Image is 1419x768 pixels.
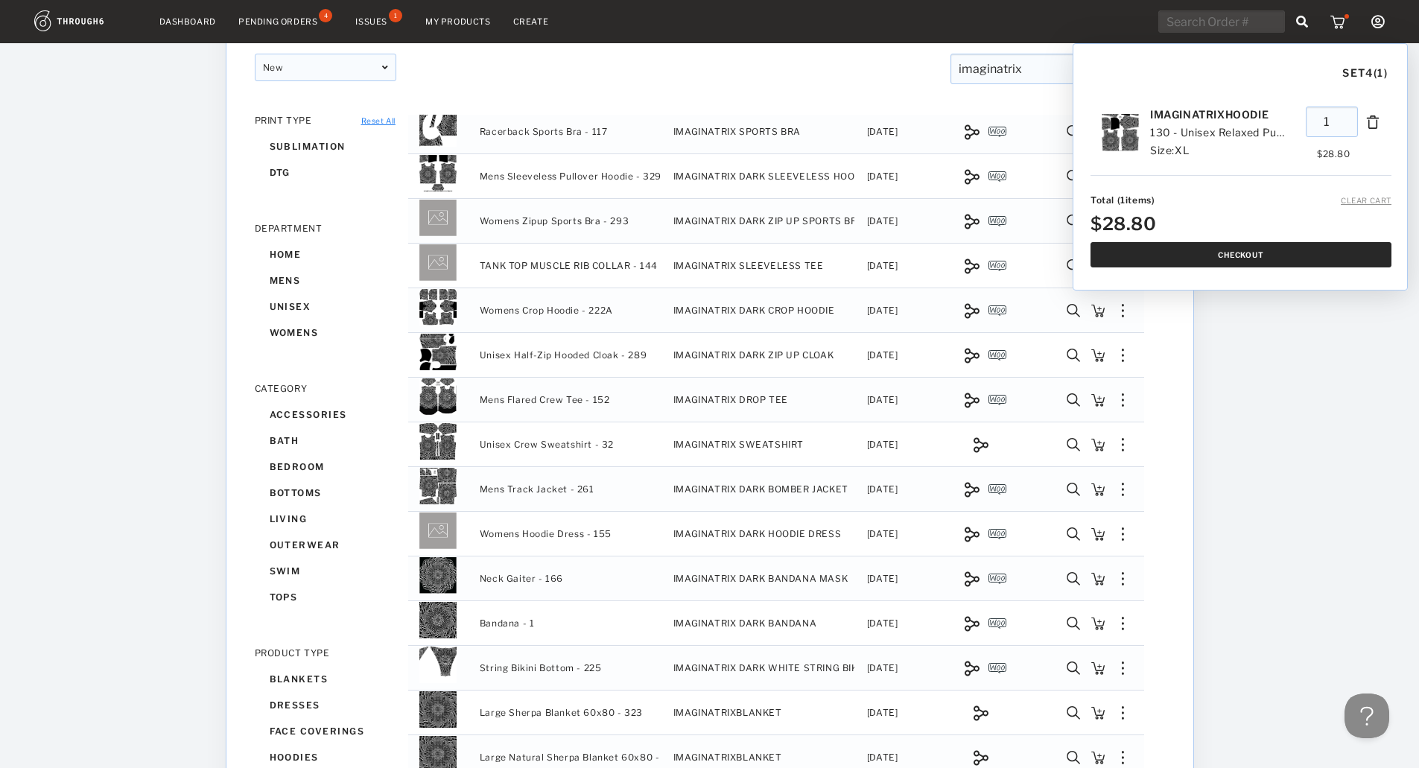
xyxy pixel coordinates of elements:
b: IMAGINATRIXHOODIE [1150,108,1269,121]
div: 130 - Unisex Relaxed Pullover Hoodie [1150,124,1284,142]
div: $ 28.80 [1317,148,1380,159]
iframe: Help Scout Beacon - Open [1345,694,1389,738]
button: Checkout [1091,242,1391,267]
div: Size: XL [1150,142,1284,159]
input: Qty [1306,107,1358,137]
img: icon_delete_bw.a51fc19f.svg [1365,107,1380,137]
span: Total ( 1 items) [1091,194,1155,206]
img: 0f53fec8-7af6-43b1-9441-635c205b1cf6-thumb.JPG [1102,114,1139,151]
span: CLEAR CART [1341,196,1391,205]
div: SET4 ( 1 ) [1342,66,1388,79]
span: $28.80 [1091,213,1157,235]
